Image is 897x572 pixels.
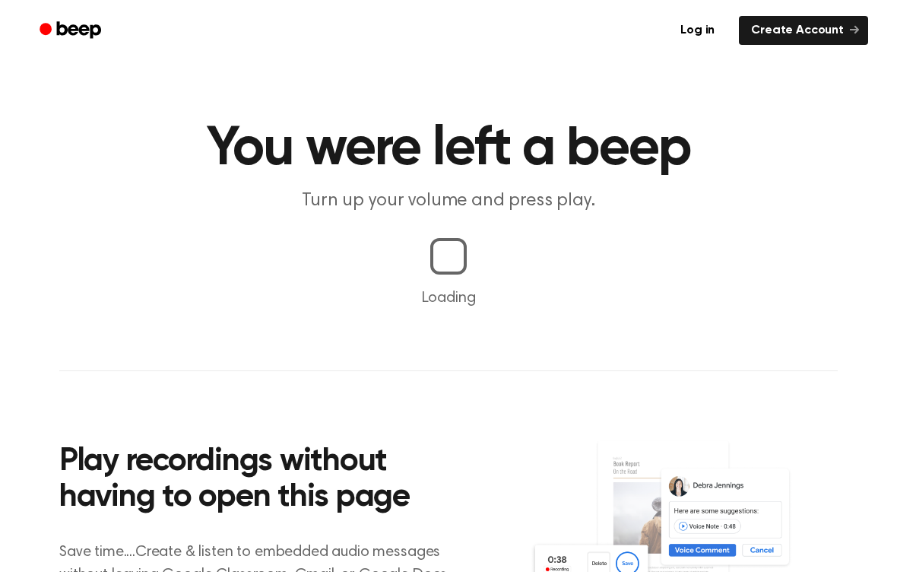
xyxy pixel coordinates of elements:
[59,444,469,516] h2: Play recordings without having to open this page
[739,16,868,45] a: Create Account
[157,189,740,214] p: Turn up your volume and press play.
[59,122,838,176] h1: You were left a beep
[665,13,730,48] a: Log in
[18,287,879,310] p: Loading
[29,16,115,46] a: Beep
